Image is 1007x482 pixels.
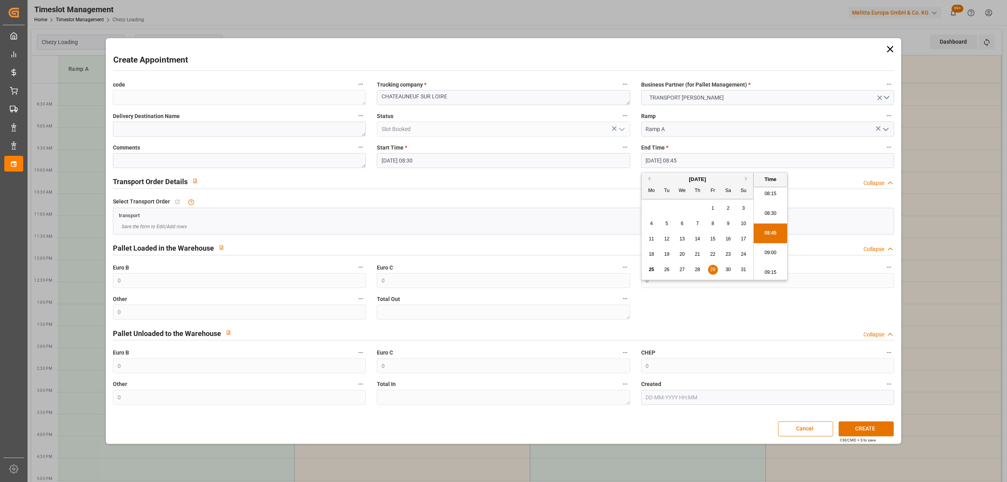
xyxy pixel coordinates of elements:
div: Choose Tuesday, August 26th, 2025 [662,265,672,275]
div: Mo [647,186,657,196]
button: Other [356,294,366,304]
button: Euro C [620,262,630,272]
div: Time [756,175,785,183]
span: 26 [664,267,669,272]
button: open menu [879,123,891,135]
span: Other [113,380,127,388]
div: Choose Saturday, August 16th, 2025 [723,234,733,244]
input: DD-MM-YYYY HH:MM [377,153,630,168]
input: DD-MM-YYYY HH:MM [641,153,894,168]
span: Euro C [377,349,393,357]
span: 22 [710,251,715,257]
div: Choose Wednesday, August 20th, 2025 [677,249,687,259]
div: Choose Thursday, August 14th, 2025 [693,234,703,244]
button: Total Out [620,294,630,304]
div: We [677,186,687,196]
span: Comments [113,144,140,152]
button: Trucking company * [620,79,630,89]
span: 11 [649,236,654,242]
div: Choose Friday, August 29th, 2025 [708,265,718,275]
button: open menu [641,90,894,105]
span: Other [113,295,127,303]
span: Trucking company [377,81,426,89]
span: Euro B [113,264,129,272]
div: Choose Saturday, August 23rd, 2025 [723,249,733,259]
button: Created [884,379,894,389]
span: Euro B [113,349,129,357]
button: Total In [620,379,630,389]
li: 09:00 [754,243,787,263]
button: Euro B [356,262,366,272]
span: 27 [679,267,684,272]
div: Choose Monday, August 11th, 2025 [647,234,657,244]
h2: Pallet Unloaded to the Warehouse [113,328,221,339]
span: Start Time [377,144,407,152]
div: Fr [708,186,718,196]
span: 8 [712,221,714,226]
button: CHEP [884,262,894,272]
a: transport [119,212,140,218]
span: Save the form to Edit/Add rows [122,223,187,230]
button: View description [221,325,236,340]
span: Select Transport Order [113,198,170,206]
span: TRANSPORT [PERSON_NAME] [646,94,728,102]
button: Previous Month [646,176,650,181]
span: 29 [710,267,715,272]
span: 19 [664,251,669,257]
div: Collapse [863,245,884,253]
span: CHEP [641,349,655,357]
span: 17 [741,236,746,242]
button: Euro B [356,347,366,358]
div: Choose Wednesday, August 13th, 2025 [677,234,687,244]
div: month 2025-08 [644,201,751,277]
span: 16 [725,236,730,242]
div: Choose Monday, August 18th, 2025 [647,249,657,259]
button: open menu [615,123,627,135]
div: Choose Wednesday, August 6th, 2025 [677,219,687,229]
input: Type to search/select [641,122,894,137]
button: Business Partner (for Pallet Management) * [884,79,894,89]
div: Su [739,186,749,196]
div: Choose Tuesday, August 5th, 2025 [662,219,672,229]
button: code [356,79,366,89]
span: 3 [742,205,745,211]
li: 08:45 [754,223,787,243]
span: Status [377,112,393,120]
span: 18 [649,251,654,257]
span: 4 [650,221,653,226]
div: Choose Monday, August 25th, 2025 [647,265,657,275]
span: 1 [712,205,714,211]
button: Delivery Destination Name [356,111,366,121]
li: 08:15 [754,184,787,204]
span: 7 [696,221,699,226]
div: Sa [723,186,733,196]
div: Choose Sunday, August 3rd, 2025 [739,203,749,213]
div: Collapse [863,331,884,339]
li: 08:30 [754,204,787,223]
button: Other [356,379,366,389]
input: Type to search/select [377,122,630,137]
span: 12 [664,236,669,242]
button: Next Month [745,176,750,181]
div: Choose Saturday, August 9th, 2025 [723,219,733,229]
div: Ctrl/CMD + S to save [840,437,876,443]
button: Cancel [778,421,833,436]
span: 14 [695,236,700,242]
h2: Create Appointment [113,54,188,66]
span: 31 [741,267,746,272]
div: Choose Thursday, August 21st, 2025 [693,249,703,259]
div: Choose Monday, August 4th, 2025 [647,219,657,229]
span: Business Partner (for Pallet Management) [641,81,751,89]
textarea: CHATEAUNEUF SUR LOIRE [377,90,630,105]
div: Choose Friday, August 15th, 2025 [708,234,718,244]
span: End Time [641,144,668,152]
div: Choose Friday, August 8th, 2025 [708,219,718,229]
button: View description [188,174,203,188]
button: CREATE [839,421,894,436]
button: Ramp [884,111,894,121]
span: Ramp [641,112,656,120]
span: 15 [710,236,715,242]
span: 13 [679,236,684,242]
span: 21 [695,251,700,257]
